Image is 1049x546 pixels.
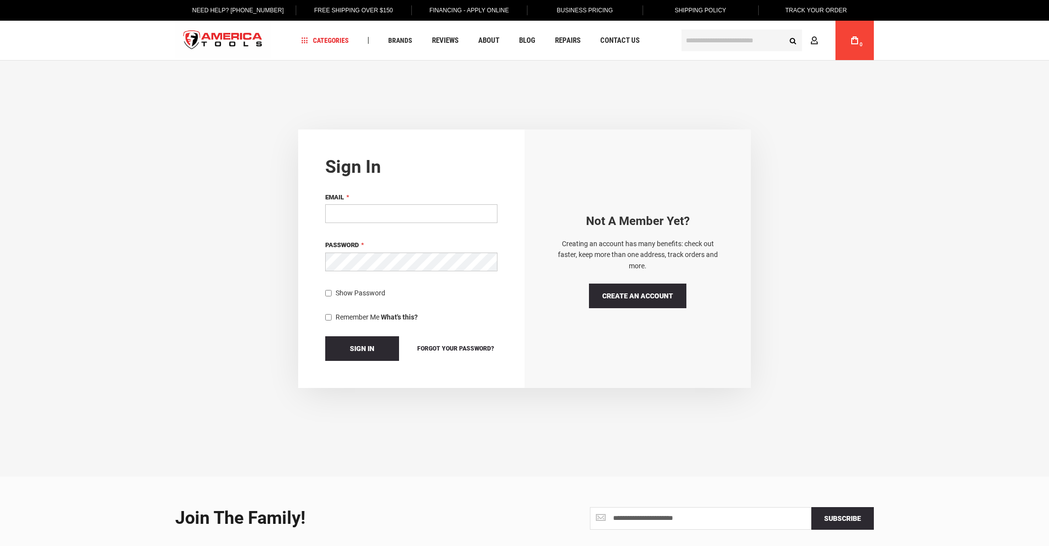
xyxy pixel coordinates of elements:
[414,343,497,354] a: Forgot Your Password?
[519,37,535,44] span: Blog
[596,34,644,47] a: Contact Us
[336,313,379,321] span: Remember Me
[325,193,344,201] span: Email
[589,284,686,308] a: Create an Account
[388,37,412,44] span: Brands
[175,509,517,528] div: Join the Family!
[474,34,504,47] a: About
[675,7,726,14] span: Shipping Policy
[325,241,359,249] span: Password
[384,34,417,47] a: Brands
[297,34,353,47] a: Categories
[175,22,271,59] a: store logo
[432,37,459,44] span: Reviews
[555,37,581,44] span: Repairs
[302,37,349,44] span: Categories
[417,345,494,352] span: Forgot Your Password?
[515,34,540,47] a: Blog
[586,214,690,228] strong: Not a Member yet?
[336,289,385,297] span: Show Password
[551,34,585,47] a: Repairs
[325,336,399,361] button: Sign In
[325,157,381,177] strong: Sign in
[478,37,499,44] span: About
[175,22,271,59] img: America Tools
[824,514,861,522] span: Subscribe
[860,42,863,47] span: 0
[811,507,874,530] button: Subscribe
[783,31,802,50] button: Search
[602,292,673,300] span: Create an Account
[552,238,724,271] p: Creating an account has many benefits: check out faster, keep more than one address, track orders...
[600,37,640,44] span: Contact Us
[381,313,418,321] strong: What's this?
[428,34,463,47] a: Reviews
[350,345,374,353] span: Sign In
[845,21,864,60] a: 0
